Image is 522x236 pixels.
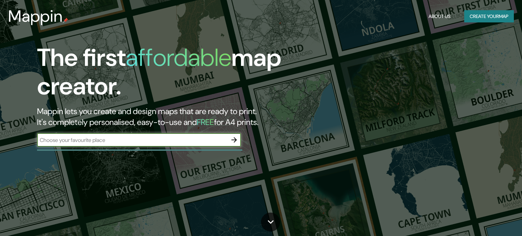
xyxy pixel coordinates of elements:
h1: affordable [126,42,231,73]
img: mappin-pin [63,18,68,23]
h5: FREE [197,117,214,127]
button: Create yourmap [464,10,514,23]
button: About Us [426,10,453,23]
h2: Mappin lets you create and design maps that are ready to print. It's completely personalised, eas... [37,106,298,128]
h1: The first map creator. [37,43,298,106]
h3: Mappin [8,7,63,26]
input: Choose your favourite place [37,136,227,144]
